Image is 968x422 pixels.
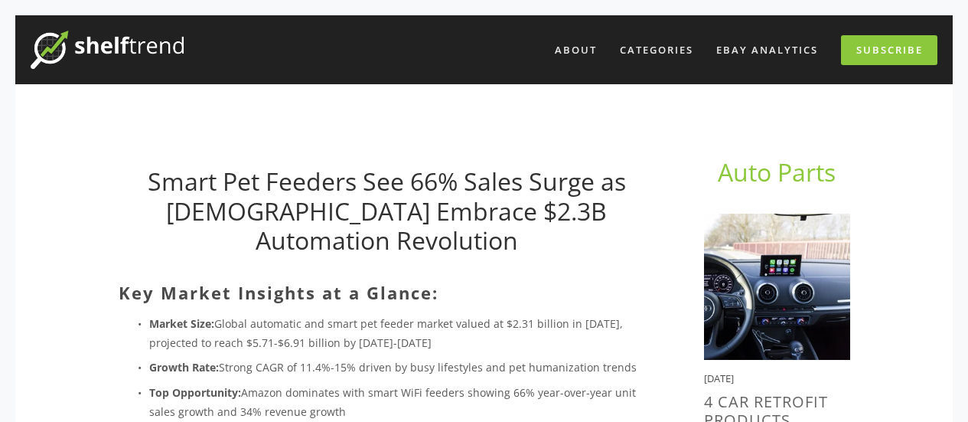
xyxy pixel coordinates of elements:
strong: Key Market Insights at a Glance: [119,281,438,304]
div: Categories [610,38,703,63]
img: 4 Car Retrofit Products Exploding as Enthusiasts Stay With 8+ Year Old Car Models [704,214,850,360]
img: ShelfTrend [31,31,184,69]
a: Smart Pet Feeders See 66% Sales Surge as [DEMOGRAPHIC_DATA] Embrace $2.3B Automation Revolution [148,165,626,257]
a: eBay Analytics [706,38,828,63]
p: Strong CAGR of 11.4%-15% driven by busy lifestyles and pet humanization trends [149,358,655,377]
time: [DATE] [704,371,734,385]
strong: Top Opportunity: [149,385,241,400]
a: Auto Parts [718,155,836,188]
a: Subscribe [841,35,937,65]
a: About [545,38,607,63]
p: Global automatic and smart pet feeder market valued at $2.31 billion in [DATE], projected to reac... [149,314,655,352]
p: Amazon dominates with smart WiFi feeders showing 66% year-over-year unit sales growth and 34% rev... [149,383,655,421]
strong: Market Size: [149,316,214,331]
strong: Growth Rate: [149,360,219,375]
